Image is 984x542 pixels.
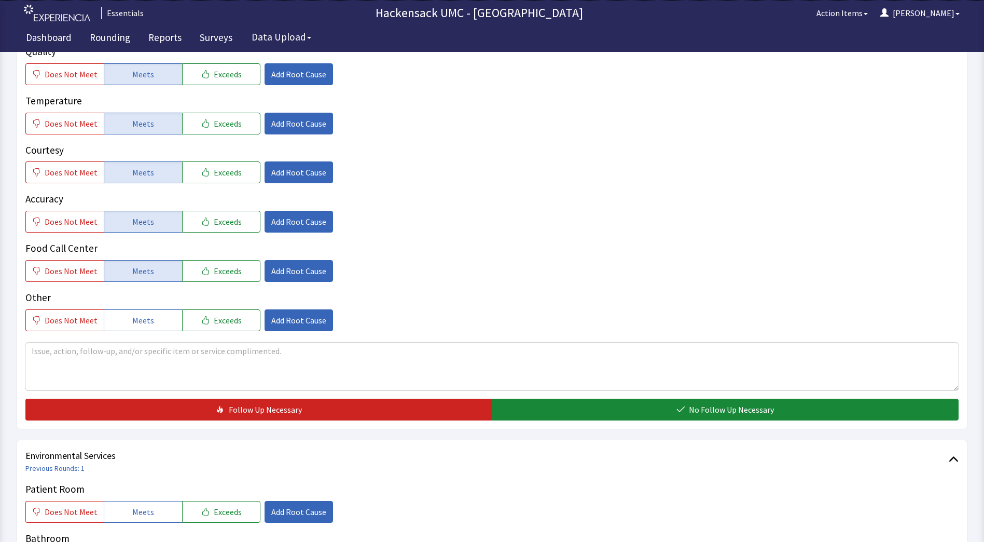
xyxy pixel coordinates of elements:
[25,482,959,497] p: Patient Room
[25,464,85,473] a: Previous Rounds: 1
[229,403,302,416] span: Follow Up Necessary
[104,113,182,134] button: Meets
[182,260,260,282] button: Exceeds
[874,3,966,23] button: [PERSON_NAME]
[265,501,333,523] button: Add Root Cause
[214,166,242,179] span: Exceeds
[132,215,154,228] span: Meets
[132,314,154,327] span: Meets
[271,314,326,327] span: Add Root Cause
[182,113,260,134] button: Exceeds
[182,63,260,85] button: Exceeds
[104,260,182,282] button: Meets
[25,93,959,109] p: Temperature
[182,501,260,523] button: Exceeds
[214,117,242,130] span: Exceeds
[45,265,98,277] span: Does Not Meet
[25,161,104,183] button: Does Not Meet
[45,506,98,518] span: Does Not Meet
[271,215,326,228] span: Add Root Cause
[104,211,182,233] button: Meets
[265,63,333,85] button: Add Root Cause
[689,403,774,416] span: No Follow Up Necessary
[148,5,810,21] p: Hackensack UMC - [GEOGRAPHIC_DATA]
[132,68,154,80] span: Meets
[214,68,242,80] span: Exceeds
[265,260,333,282] button: Add Root Cause
[214,265,242,277] span: Exceeds
[104,63,182,85] button: Meets
[810,3,874,23] button: Action Items
[214,506,242,518] span: Exceeds
[271,117,326,130] span: Add Root Cause
[265,309,333,331] button: Add Root Cause
[82,26,138,52] a: Rounding
[132,166,154,179] span: Meets
[132,265,154,277] span: Meets
[18,26,79,52] a: Dashboard
[214,215,242,228] span: Exceeds
[25,399,492,421] button: Follow Up Necessary
[265,161,333,183] button: Add Root Cause
[45,68,98,80] span: Does Not Meet
[182,309,260,331] button: Exceeds
[104,501,182,523] button: Meets
[182,161,260,183] button: Exceeds
[214,314,242,327] span: Exceeds
[25,143,959,158] p: Courtesy
[104,309,182,331] button: Meets
[492,399,959,421] button: No Follow Up Necessary
[192,26,240,52] a: Surveys
[25,192,959,207] p: Accuracy
[45,166,98,179] span: Does Not Meet
[271,68,326,80] span: Add Root Cause
[245,28,317,47] button: Data Upload
[101,7,144,19] div: Essentials
[25,260,104,282] button: Does Not Meet
[25,211,104,233] button: Does Not Meet
[25,309,104,331] button: Does Not Meet
[25,501,104,523] button: Does Not Meet
[104,161,182,183] button: Meets
[45,215,98,228] span: Does Not Meet
[141,26,189,52] a: Reports
[25,63,104,85] button: Does Not Meet
[182,211,260,233] button: Exceeds
[132,117,154,130] span: Meets
[271,166,326,179] span: Add Root Cause
[24,5,90,22] img: experiencia_logo.png
[25,113,104,134] button: Does Not Meet
[271,506,326,518] span: Add Root Cause
[132,506,154,518] span: Meets
[25,241,959,256] p: Food Call Center
[25,449,949,463] span: Environmental Services
[265,113,333,134] button: Add Root Cause
[25,290,959,305] p: Other
[45,314,98,327] span: Does Not Meet
[271,265,326,277] span: Add Root Cause
[265,211,333,233] button: Add Root Cause
[45,117,98,130] span: Does Not Meet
